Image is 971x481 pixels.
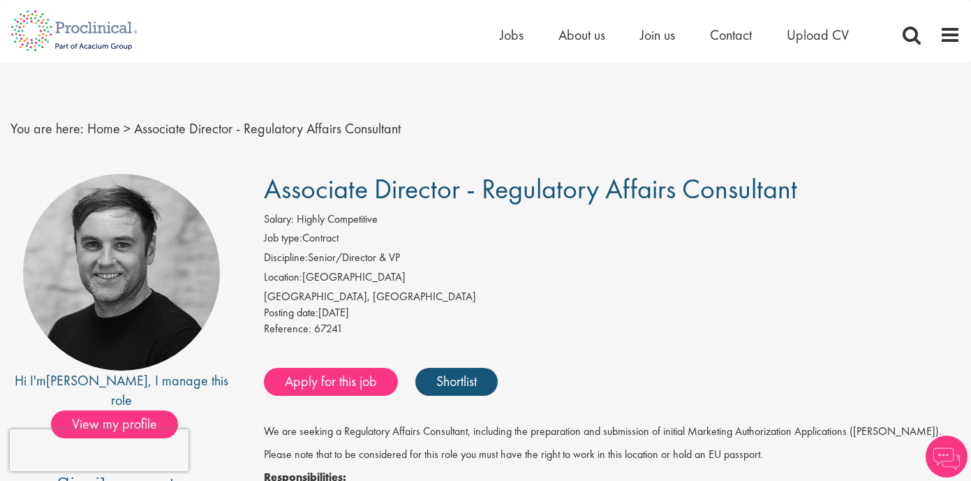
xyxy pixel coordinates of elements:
label: Salary: [264,212,294,228]
div: [GEOGRAPHIC_DATA], [GEOGRAPHIC_DATA] [264,289,961,305]
span: Highly Competitive [297,212,378,226]
div: [DATE] [264,305,961,321]
a: Apply for this job [264,368,398,396]
p: We are seeking a Regulatory Affairs Consultant, including the preparation and submission of initi... [264,424,961,440]
span: > [124,119,131,138]
span: You are here: [10,119,84,138]
a: About us [558,26,605,44]
span: 67241 [314,321,343,336]
a: breadcrumb link [87,119,120,138]
li: Senior/Director & VP [264,250,961,269]
label: Discipline: [264,250,308,266]
a: Join us [640,26,675,44]
label: Job type: [264,230,302,246]
iframe: reCAPTCHA [10,429,188,471]
a: Shortlist [415,368,498,396]
span: View my profile [51,410,178,438]
img: imeage of recruiter Peter Duvall [23,174,220,371]
a: View my profile [51,413,192,431]
label: Location: [264,269,302,286]
a: [PERSON_NAME] [46,371,148,390]
label: Reference: [264,321,311,337]
a: Upload CV [787,26,849,44]
a: Contact [710,26,752,44]
div: Hi I'm , I manage this role [10,371,232,410]
a: Jobs [500,26,524,44]
p: Please note that to be considered for this role you must have the right to work in this location ... [264,447,961,463]
li: [GEOGRAPHIC_DATA] [264,269,961,289]
li: Contract [264,230,961,250]
span: Posting date: [264,305,318,320]
span: Associate Director - Regulatory Affairs Consultant [264,171,797,207]
span: Associate Director - Regulatory Affairs Consultant [134,119,401,138]
img: Chatbot [926,436,968,478]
